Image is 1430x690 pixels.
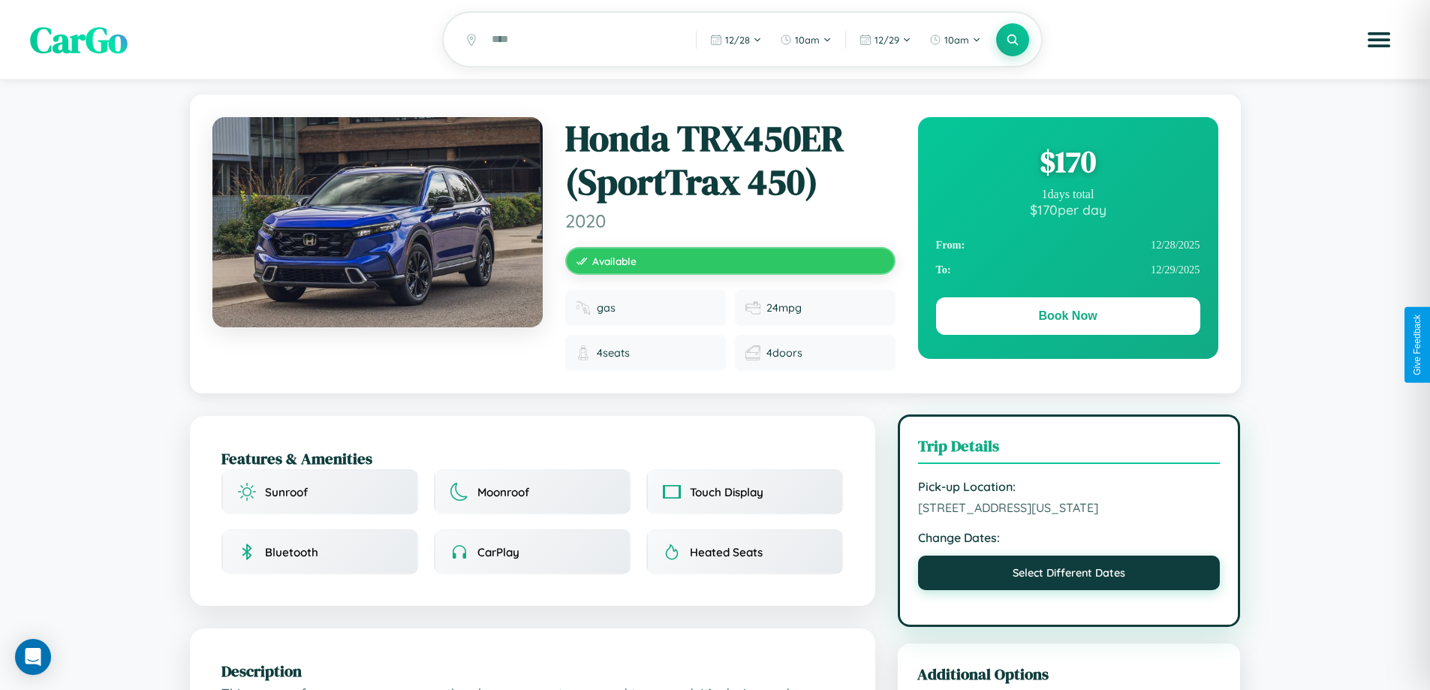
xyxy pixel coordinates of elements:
span: Moonroof [477,485,529,499]
img: Seats [576,345,591,360]
div: 12 / 28 / 2025 [936,233,1200,258]
span: Touch Display [690,485,763,499]
span: 12 / 29 [875,34,899,46]
span: gas [597,301,616,315]
img: Fuel type [576,300,591,315]
img: Doors [745,345,760,360]
div: Open Intercom Messenger [15,639,51,675]
h3: Trip Details [918,435,1221,464]
button: Open menu [1358,19,1400,61]
span: 10am [795,34,820,46]
span: 12 / 28 [725,34,750,46]
strong: Pick-up Location: [918,479,1221,494]
strong: Change Dates: [918,530,1221,545]
img: Fuel efficiency [745,300,760,315]
img: Honda TRX450ER (SportTrax 450) 2020 [212,117,543,327]
button: Select Different Dates [918,556,1221,590]
span: 4 doors [766,346,802,360]
span: 2020 [565,209,896,232]
div: $ 170 [936,141,1200,182]
span: 4 seats [597,346,630,360]
div: Give Feedback [1412,315,1422,375]
strong: To: [936,264,951,276]
div: $ 170 per day [936,201,1200,218]
span: 24 mpg [766,301,802,315]
button: 10am [772,28,839,52]
h1: Honda TRX450ER (SportTrax 450) [565,117,896,203]
span: 10am [944,34,969,46]
button: Book Now [936,297,1200,335]
button: 12/28 [703,28,769,52]
div: 1 days total [936,188,1200,201]
span: CarGo [30,15,128,65]
span: [STREET_ADDRESS][US_STATE] [918,500,1221,515]
button: 10am [922,28,989,52]
button: 12/29 [852,28,919,52]
div: 12 / 29 / 2025 [936,258,1200,282]
span: Available [592,255,637,267]
strong: From: [936,239,965,252]
h2: Features & Amenities [221,447,844,469]
span: Heated Seats [690,545,763,559]
span: Bluetooth [265,545,318,559]
span: Sunroof [265,485,308,499]
h3: Additional Options [917,663,1221,685]
span: CarPlay [477,545,519,559]
h2: Description [221,660,844,682]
